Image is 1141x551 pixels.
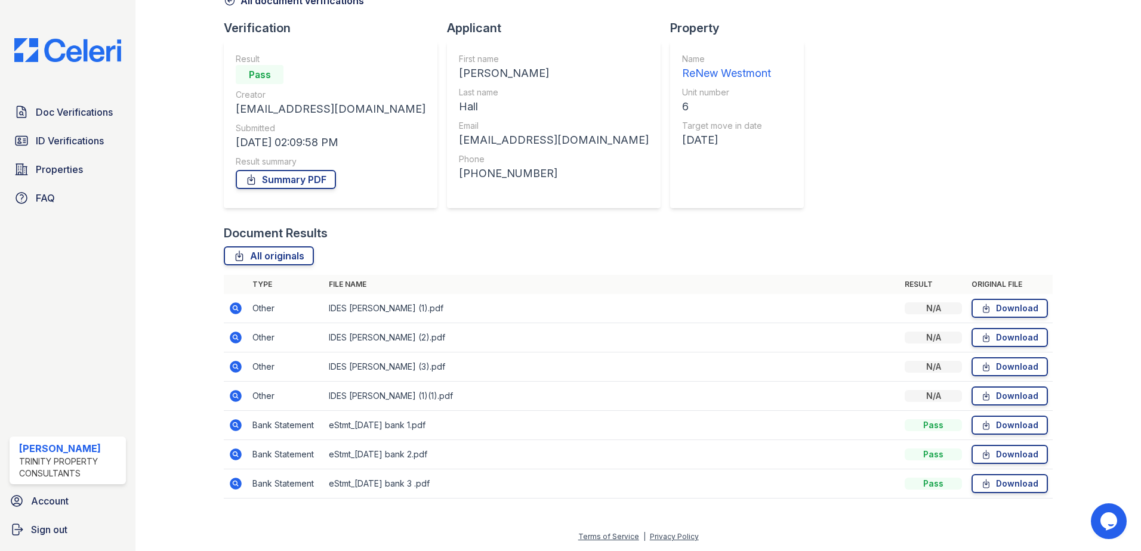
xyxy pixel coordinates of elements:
[19,441,121,456] div: [PERSON_NAME]
[900,275,967,294] th: Result
[10,157,126,181] a: Properties
[967,275,1053,294] th: Original file
[10,186,126,210] a: FAQ
[905,390,962,402] div: N/A
[5,518,131,541] a: Sign out
[248,440,324,469] td: Bank Statement
[905,478,962,490] div: Pass
[905,361,962,373] div: N/A
[682,98,771,115] div: 6
[905,332,962,343] div: N/A
[248,382,324,411] td: Other
[31,522,67,537] span: Sign out
[459,53,649,65] div: First name
[459,120,649,132] div: Email
[324,323,900,352] td: IDES [PERSON_NAME] (2).pdf
[224,225,328,242] div: Document Results
[447,20,670,36] div: Applicant
[324,382,900,411] td: IDES [PERSON_NAME] (1)(1).pdf
[643,532,646,541] div: |
[670,20,813,36] div: Property
[10,129,126,153] a: ID Verifications
[324,294,900,323] td: IDES [PERSON_NAME] (1).pdf
[972,299,1048,318] a: Download
[905,419,962,431] div: Pass
[248,411,324,440] td: Bank Statement
[578,532,639,541] a: Terms of Service
[36,134,104,148] span: ID Verifications
[650,532,699,541] a: Privacy Policy
[459,98,649,115] div: Hall
[682,53,771,82] a: Name ReNew Westmont
[324,411,900,440] td: eStmt_[DATE] bank 1.pdf
[31,494,69,508] span: Account
[236,156,425,168] div: Result summary
[324,275,900,294] th: File name
[248,469,324,499] td: Bank Statement
[324,440,900,469] td: eStmt_[DATE] bank 2.pdf
[224,20,447,36] div: Verification
[459,86,649,98] div: Last name
[5,38,131,62] img: CE_Logo_Blue-a8612792a0a2168367f1c8372b55b34899dd931a85d93a1a3d3e32e68fde9ad4.png
[459,165,649,182] div: [PHONE_NUMBER]
[324,469,900,499] td: eStmt_[DATE] bank 3 .pdf
[248,294,324,323] td: Other
[36,105,113,119] span: Doc Verifications
[972,445,1048,464] a: Download
[905,448,962,460] div: Pass
[459,65,649,82] div: [PERSON_NAME]
[682,86,771,98] div: Unit number
[248,323,324,352] td: Other
[905,302,962,314] div: N/A
[5,489,131,513] a: Account
[224,246,314,265] a: All originals
[10,100,126,124] a: Doc Verifications
[236,122,425,134] div: Submitted
[36,162,83,177] span: Properties
[972,357,1048,376] a: Download
[682,132,771,148] div: [DATE]
[324,352,900,382] td: IDES [PERSON_NAME] (3).pdf
[459,153,649,165] div: Phone
[236,134,425,151] div: [DATE] 02:09:58 PM
[36,191,55,205] span: FAQ
[682,120,771,132] div: Target move in date
[248,352,324,382] td: Other
[236,101,425,117] div: [EMAIL_ADDRESS][DOMAIN_NAME]
[682,65,771,82] div: ReNew Westmont
[248,275,324,294] th: Type
[236,53,425,65] div: Result
[682,53,771,65] div: Name
[459,132,649,148] div: [EMAIL_ADDRESS][DOMAIN_NAME]
[19,456,121,479] div: Trinity Property Consultants
[972,386,1048,405] a: Download
[972,474,1048,493] a: Download
[236,170,336,189] a: Summary PDF
[972,328,1048,347] a: Download
[236,89,425,101] div: Creator
[1091,503,1129,539] iframe: chat widget
[972,416,1048,435] a: Download
[236,65,283,84] div: Pass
